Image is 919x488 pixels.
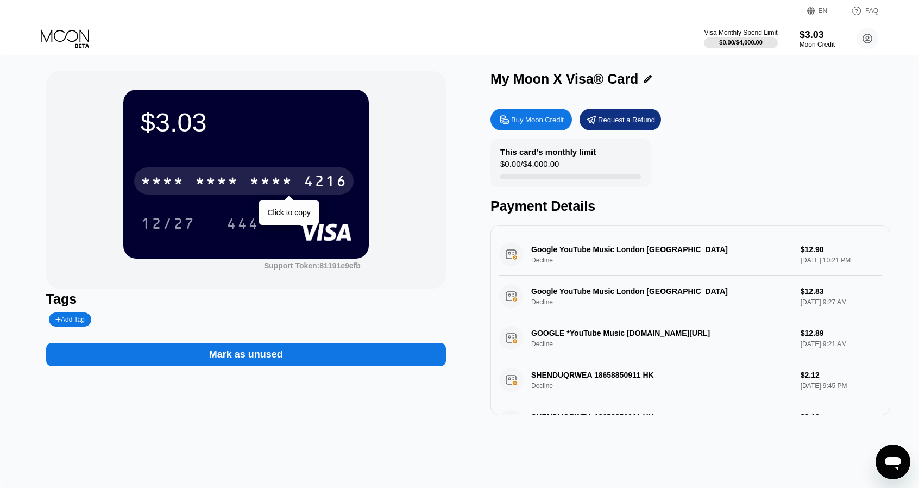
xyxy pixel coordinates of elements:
[719,39,763,46] div: $0.00 / $4,000.00
[840,5,878,16] div: FAQ
[264,261,361,270] div: Support Token: 81191e9efb
[141,216,195,234] div: 12/27
[511,115,564,124] div: Buy Moon Credit
[55,316,85,323] div: Add Tag
[267,208,310,217] div: Click to copy
[264,261,361,270] div: Support Token:81191e9efb
[800,29,835,41] div: $3.03
[580,109,661,130] div: Request a Refund
[598,115,655,124] div: Request a Refund
[490,198,890,214] div: Payment Details
[226,216,259,234] div: 444
[46,332,446,366] div: Mark as unused
[218,210,267,237] div: 444
[704,29,777,36] div: Visa Monthly Spend Limit
[133,210,203,237] div: 12/27
[500,159,559,174] div: $0.00 / $4,000.00
[209,348,283,361] div: Mark as unused
[704,29,777,48] div: Visa Monthly Spend Limit$0.00/$4,000.00
[876,445,910,479] iframe: Button to launch messaging window, conversation in progress
[49,312,91,327] div: Add Tag
[46,291,446,307] div: Tags
[500,147,596,157] div: This card’s monthly limit
[807,5,840,16] div: EN
[141,107,351,137] div: $3.03
[800,29,835,48] div: $3.03Moon Credit
[865,7,878,15] div: FAQ
[490,109,572,130] div: Buy Moon Credit
[304,174,347,191] div: 4216
[490,71,638,87] div: My Moon X Visa® Card
[819,7,828,15] div: EN
[800,41,835,48] div: Moon Credit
